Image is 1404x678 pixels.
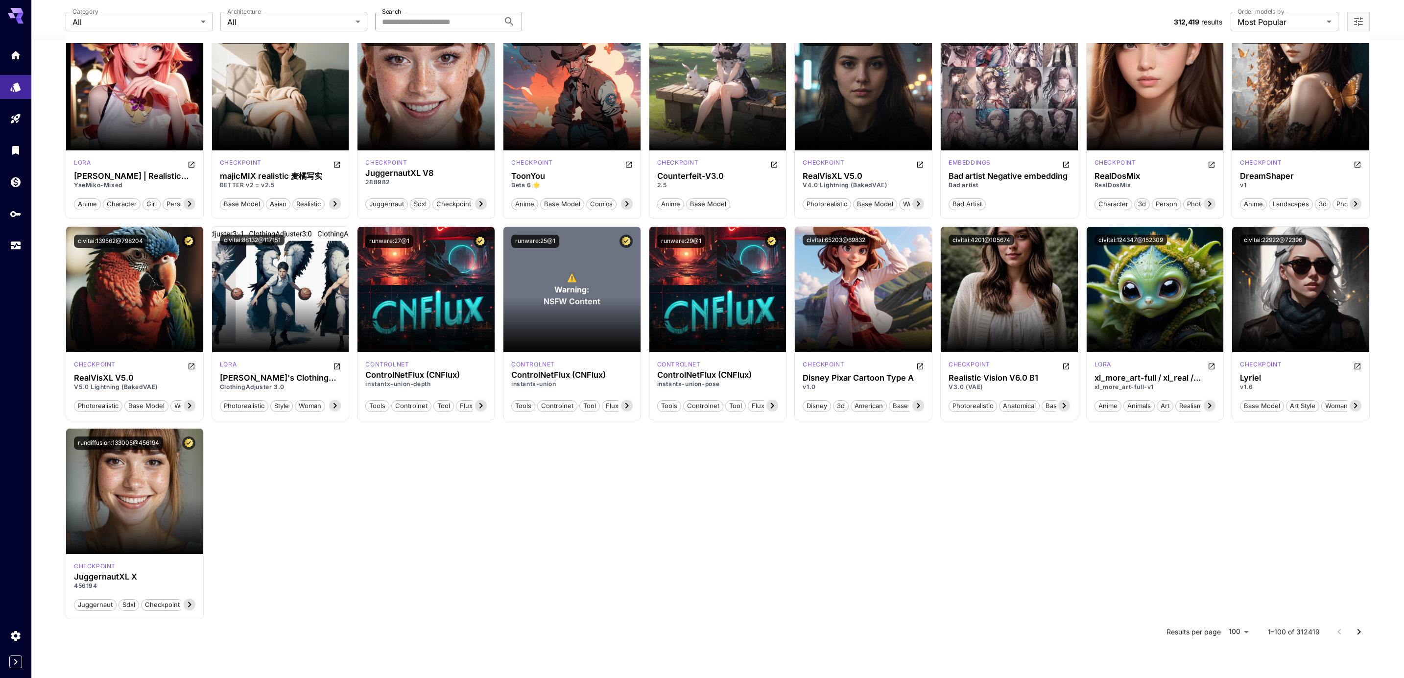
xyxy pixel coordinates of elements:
span: base model [1042,401,1085,411]
h3: JuggernautXL V8 [365,169,487,178]
p: Bad artist [949,181,1070,190]
div: SD 1.5 [220,158,262,170]
p: v1 [1240,181,1361,190]
div: Lyriel [1240,373,1361,383]
button: Open in CivitAI [625,158,633,170]
p: controlnet [657,360,701,369]
h3: [PERSON_NAME]'s Clothing +/- Adjuster 衣物增/减 [PERSON_NAME] [220,373,341,383]
span: All [72,16,197,28]
button: photorealistic [1333,197,1381,210]
div: SD 1.5 [511,158,553,170]
button: anime [657,197,684,210]
button: 3d [1134,197,1150,210]
div: SDXL Lightning [803,158,844,170]
label: Category [72,7,98,16]
span: controlnet [538,401,577,411]
button: civitai:124347@152309 [1095,235,1167,245]
button: anime [511,197,538,210]
span: asian [266,199,290,209]
span: anatomical [999,401,1039,411]
span: base model [687,199,730,209]
h3: Counterfeit-V3.0 [657,171,779,181]
button: civitai:4201@105674 [949,235,1014,245]
div: Home [10,49,22,61]
span: results [1201,18,1222,26]
button: Open in CivitAI [188,158,195,170]
div: Settings [10,630,22,642]
span: 312,419 [1174,18,1199,26]
span: All [227,16,352,28]
p: lora [1095,360,1111,369]
button: base model [1240,399,1284,412]
p: ClothingAdjuster 3.0 [220,383,341,391]
span: ⚠️ [567,272,577,284]
button: flux [748,399,768,412]
button: realism [1175,399,1206,412]
div: SD 1.5 [803,360,844,372]
p: checkpoint [803,360,844,369]
button: flux [456,399,476,412]
div: Playground [10,109,22,121]
span: base model [889,401,932,411]
span: photorealistic [1184,199,1231,209]
button: style [270,399,293,412]
span: person [1152,199,1181,209]
button: Open in CivitAI [1354,360,1361,372]
span: checkpoint [433,199,475,209]
button: Open in CivitAI [188,360,195,372]
span: style [271,401,292,411]
span: juggernaut [74,600,116,610]
h3: [PERSON_NAME] | Realistic Genshin [PERSON_NAME] [74,171,195,181]
p: 288982 [365,178,487,187]
span: anime [1240,199,1266,209]
span: anime [1095,401,1121,411]
button: Certified Model – Vetted for best performance and includes a commercial license. [619,235,633,248]
span: Most Popular [1237,16,1323,28]
div: Disney Pixar Cartoon Type A [803,373,924,383]
button: base model [1042,399,1086,412]
p: checkpoint [949,360,990,369]
button: juggernaut [365,197,408,210]
span: Warning: [554,284,589,295]
h3: Realistic Vision V6.0 B1 [949,373,1070,383]
button: Certified Model – Vetted for best performance and includes a commercial license. [765,235,778,248]
button: animals [1123,399,1155,412]
button: anime [74,197,101,210]
span: 3d [1135,199,1149,209]
span: realistic [293,199,324,209]
div: Bad artist Negative embedding [949,171,1070,181]
button: Open in CivitAI [333,360,341,372]
span: tools [366,401,389,411]
button: woman [899,197,929,210]
label: Architecture [227,7,261,16]
span: 3d [833,401,848,411]
button: character [1095,197,1132,210]
span: bad artist [949,199,985,209]
h3: ToonYou [511,171,633,181]
p: checkpoint [1240,360,1282,369]
span: NSFW Content [544,295,600,307]
h3: JuggernautXL X [74,572,195,581]
p: checkpoint [1095,158,1136,167]
div: SDXL 1.0 [1095,360,1111,372]
span: base model [125,401,168,411]
button: Expand sidebar [9,655,22,668]
h3: ControlNetFlux (CNFlux) [657,370,779,380]
h3: ControlNetFlux (CNFlux) [365,370,487,380]
span: juggernaut [366,199,407,209]
span: 3d [1315,199,1330,209]
p: controlnet [511,360,555,369]
button: Go to next page [1349,622,1369,642]
p: xl_more_art-full-v1 [1095,383,1216,391]
p: Beta 6 🌟 [511,181,633,190]
span: disney [803,401,831,411]
button: runware:25@1 [511,235,559,248]
span: sdxl [119,600,139,610]
p: checkpoint [803,158,844,167]
div: SDXL 1.0 [74,562,116,571]
span: photorealistic [949,401,997,411]
div: SDXL 1.0 [365,158,407,167]
div: SD 1.5 [657,158,699,170]
button: sdxl [410,197,430,210]
p: embeddings [949,158,991,167]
